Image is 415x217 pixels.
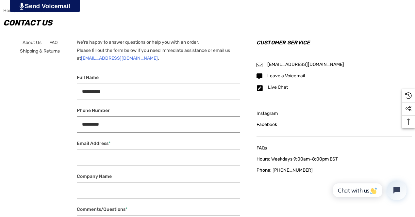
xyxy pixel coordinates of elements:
a: About Us [23,39,41,47]
span: FAQs [257,145,267,151]
span: FAQ [49,40,58,45]
label: Company Name [77,172,240,180]
a: Shipping & Returns [20,47,60,55]
label: Comments/Questions [77,205,240,213]
nav: Breadcrumb [3,5,412,16]
a: [EMAIL_ADDRESS][DOMAIN_NAME] [81,55,158,61]
span: Shipping & Returns [20,48,60,54]
a: Home [3,8,16,13]
h1: Contact Us [3,16,412,29]
a: [EMAIL_ADDRESS][DOMAIN_NAME] [267,62,344,67]
span: Instagram [257,111,278,116]
a: FAQs [257,144,412,152]
label: Phone Number [77,106,240,115]
label: Full Name [77,73,240,82]
span: Facebook [257,122,277,127]
span: About Us [23,40,41,45]
a: Live Chat [268,85,288,90]
a: Facebook [257,120,412,129]
a: Hours: Weekdays 9:00am-8:00pm EST [257,155,412,163]
a: Phone: [PHONE_NUMBER] [257,166,412,175]
svg: Icon Email [257,73,262,79]
svg: Top [402,118,415,125]
svg: Icon Email [257,85,263,91]
a: Instagram [257,109,412,118]
img: PjwhLS0gR2VuZXJhdG9yOiBHcmF2aXQuaW8gLS0+PHN2ZyB4bWxucz0iaHR0cDovL3d3dy53My5vcmcvMjAwMC9zdmciIHhtb... [20,3,24,10]
svg: Recently Viewed [405,92,412,99]
svg: Icon Email [257,62,262,68]
span: Leave a Voicemail [267,73,305,79]
span: Phone: [PHONE_NUMBER] [257,167,313,173]
label: Email Address [77,139,240,147]
iframe: Tidio Chat [326,175,412,206]
svg: Social Media [405,105,412,112]
a: FAQ [49,39,58,47]
span: Hours: Weekdays 9:00am-8:00pm EST [257,156,338,162]
h4: Customer Service [257,39,412,52]
a: Leave a Voicemail [267,73,305,79]
p: We're happy to answer questions or help you with an order. Please fill out the form below if you ... [77,39,240,63]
